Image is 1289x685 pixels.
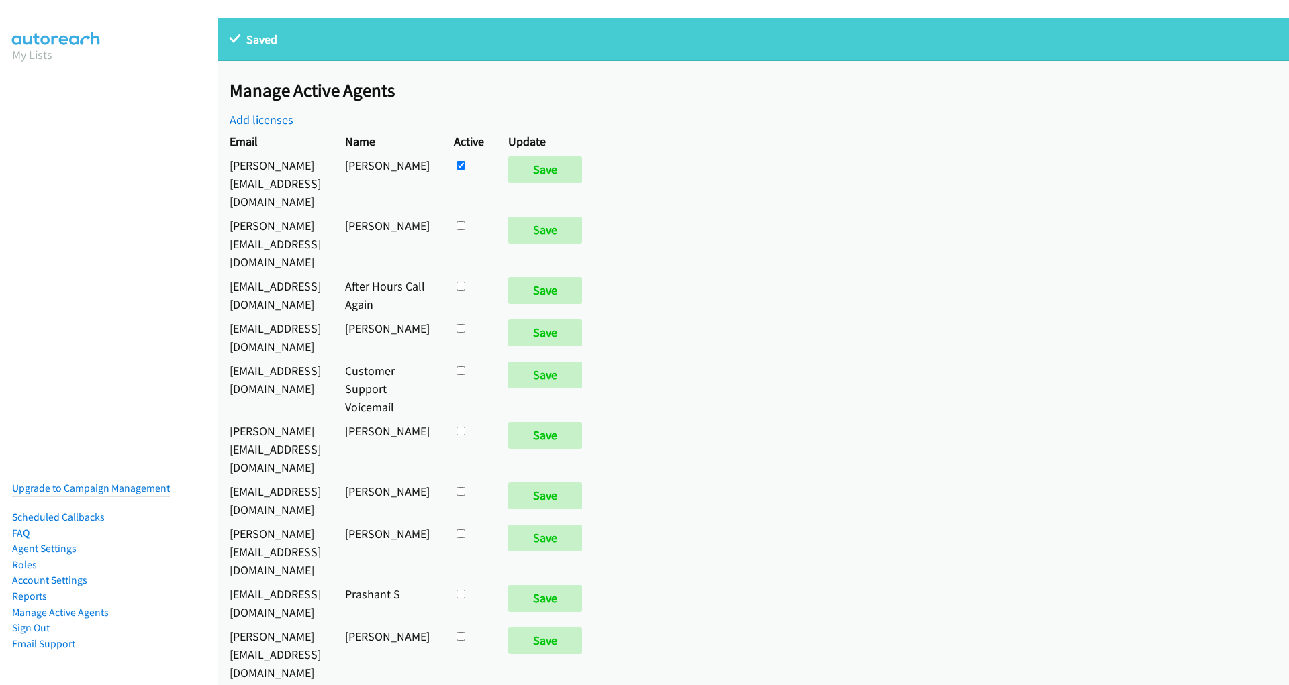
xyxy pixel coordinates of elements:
th: Email [218,129,333,153]
td: After Hours Call Again [333,274,442,316]
th: Active [442,129,496,153]
td: [PERSON_NAME][EMAIL_ADDRESS][DOMAIN_NAME] [218,521,333,582]
h2: Manage Active Agents [230,79,1289,102]
input: Save [508,422,582,449]
td: [PERSON_NAME][EMAIL_ADDRESS][DOMAIN_NAME] [218,419,333,479]
a: Agent Settings [12,542,77,555]
input: Save [508,217,582,244]
a: Account Settings [12,574,87,586]
input: Save [508,627,582,654]
input: Save [508,156,582,183]
a: Add licenses [230,112,293,127]
a: FAQ [12,527,30,539]
td: [PERSON_NAME] [333,316,442,358]
td: [EMAIL_ADDRESS][DOMAIN_NAME] [218,582,333,624]
td: Prashant S [333,582,442,624]
input: Save [508,585,582,612]
input: Save [508,525,582,551]
th: Update [496,129,600,153]
td: [PERSON_NAME] [333,153,442,213]
td: [PERSON_NAME] [333,419,442,479]
td: [EMAIL_ADDRESS][DOMAIN_NAME] [218,316,333,358]
td: [EMAIL_ADDRESS][DOMAIN_NAME] [218,274,333,316]
a: Manage Active Agents [12,606,109,619]
td: [EMAIL_ADDRESS][DOMAIN_NAME] [218,479,333,521]
input: Save [508,482,582,509]
td: [PERSON_NAME][EMAIL_ADDRESS][DOMAIN_NAME] [218,213,333,274]
a: Scheduled Callbacks [12,511,105,523]
input: Save [508,319,582,346]
td: [PERSON_NAME][EMAIL_ADDRESS][DOMAIN_NAME] [218,624,333,684]
td: [PERSON_NAME] [333,624,442,684]
td: [PERSON_NAME] [333,479,442,521]
a: Upgrade to Campaign Management [12,482,170,494]
td: Customer Support Voicemail [333,358,442,419]
input: Save [508,277,582,304]
a: Email Support [12,637,75,650]
a: Roles [12,558,37,571]
td: [PERSON_NAME] [333,521,442,582]
td: [PERSON_NAME] [333,213,442,274]
p: Saved [230,30,1277,48]
th: Name [333,129,442,153]
a: My Lists [12,47,52,62]
td: [EMAIL_ADDRESS][DOMAIN_NAME] [218,358,333,419]
td: [PERSON_NAME][EMAIL_ADDRESS][DOMAIN_NAME] [218,153,333,213]
input: Save [508,362,582,388]
a: Sign Out [12,621,50,634]
a: Reports [12,590,47,602]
